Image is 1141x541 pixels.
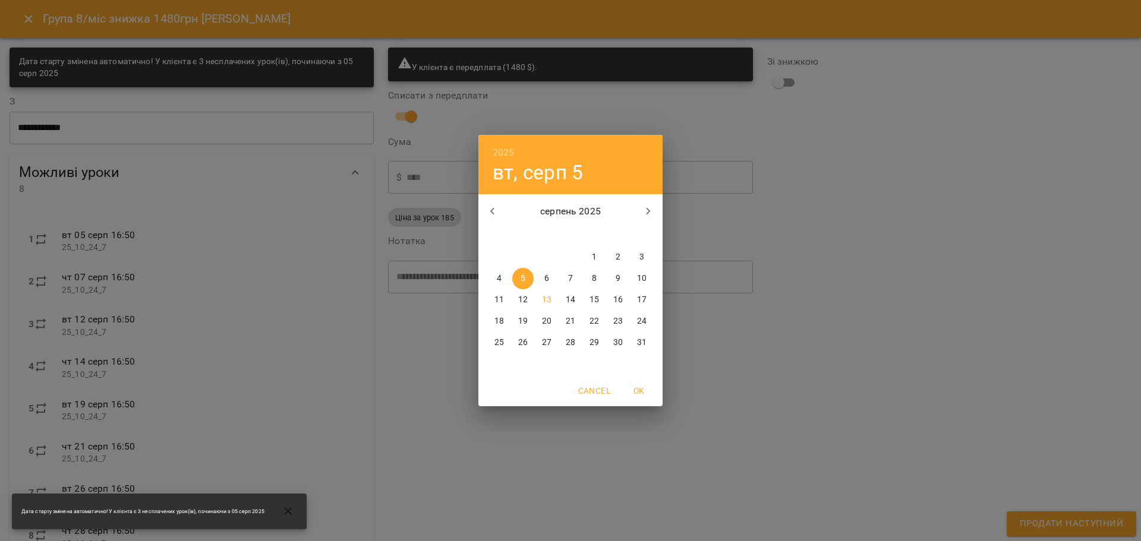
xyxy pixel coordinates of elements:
[512,332,534,353] button: 26
[497,273,502,284] p: 4
[631,268,653,289] button: 10
[560,268,581,289] button: 7
[607,332,629,353] button: 30
[566,294,575,306] p: 14
[542,294,551,306] p: 13
[536,229,557,241] span: ср
[512,311,534,332] button: 19
[494,294,504,306] p: 11
[639,251,644,263] p: 3
[613,294,623,306] p: 16
[568,273,573,284] p: 7
[584,246,605,268] button: 1
[592,251,597,263] p: 1
[544,273,549,284] p: 6
[521,273,525,284] p: 5
[637,337,647,349] p: 31
[542,315,551,327] p: 20
[613,337,623,349] p: 30
[584,229,605,241] span: пт
[493,144,515,161] button: 2025
[512,268,534,289] button: 5
[536,268,557,289] button: 6
[512,289,534,311] button: 12
[542,337,551,349] p: 27
[607,268,629,289] button: 9
[607,311,629,332] button: 23
[637,315,647,327] p: 24
[584,289,605,311] button: 15
[518,337,528,349] p: 26
[512,229,534,241] span: вт
[518,315,528,327] p: 19
[631,311,653,332] button: 24
[488,332,510,353] button: 25
[631,246,653,268] button: 3
[488,268,510,289] button: 4
[607,246,629,268] button: 2
[590,315,599,327] p: 22
[607,289,629,311] button: 16
[590,294,599,306] p: 15
[494,337,504,349] p: 25
[584,268,605,289] button: 8
[488,229,510,241] span: пн
[560,332,581,353] button: 28
[613,315,623,327] p: 23
[637,273,647,284] p: 10
[607,229,629,241] span: сб
[637,294,647,306] p: 17
[616,273,620,284] p: 9
[493,160,583,185] button: вт, серп 5
[507,204,635,219] p: серпень 2025
[631,229,653,241] span: нд
[536,311,557,332] button: 20
[590,337,599,349] p: 29
[578,384,610,398] span: Cancel
[566,337,575,349] p: 28
[625,384,653,398] span: OK
[536,289,557,311] button: 13
[620,380,658,401] button: OK
[518,294,528,306] p: 12
[560,229,581,241] span: чт
[566,315,575,327] p: 21
[536,332,557,353] button: 27
[494,315,504,327] p: 18
[592,273,597,284] p: 8
[616,251,620,263] p: 2
[488,311,510,332] button: 18
[560,289,581,311] button: 14
[631,332,653,353] button: 31
[573,380,615,401] button: Cancel
[584,332,605,353] button: 29
[21,508,264,515] span: Дата старту змінена автоматично! У клієнта є 3 несплачених урок(ів), починаючи з 05 серп 2025
[560,311,581,332] button: 21
[488,289,510,311] button: 11
[584,311,605,332] button: 22
[631,289,653,311] button: 17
